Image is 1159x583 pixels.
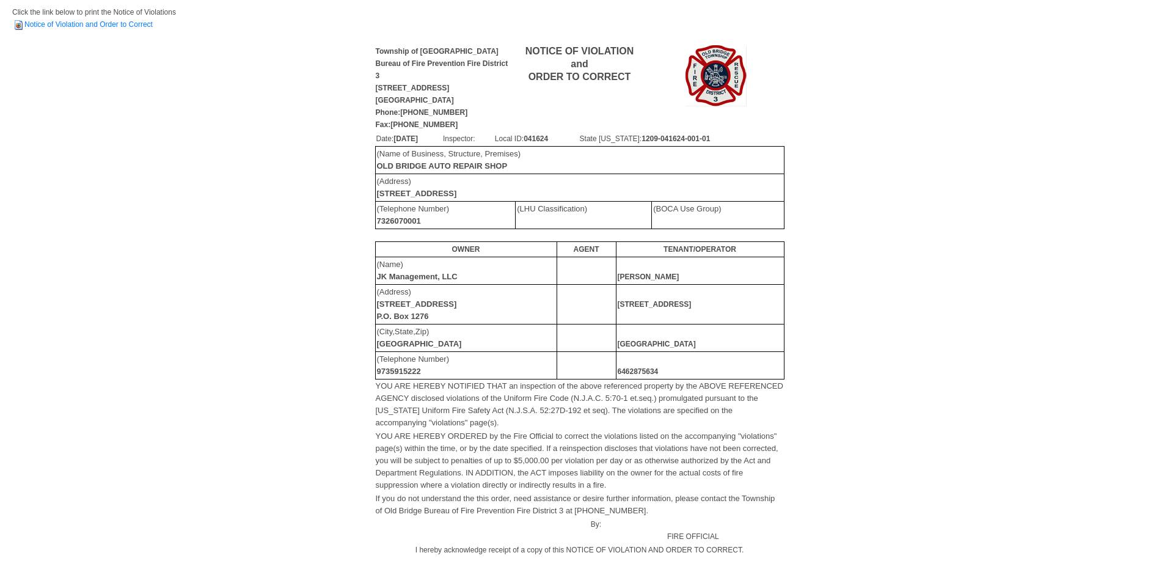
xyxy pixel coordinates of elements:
font: (City,State,Zip) [377,327,462,348]
b: Township of [GEOGRAPHIC_DATA] Bureau of Fire Prevention Fire District 3 [STREET_ADDRESS] [GEOGRAP... [376,47,508,129]
font: YOU ARE HEREBY NOTIFIED THAT an inspection of the above referenced property by the ABOVE REFERENC... [376,381,783,427]
td: I hereby acknowledge receipt of a copy of this NOTICE OF VIOLATION AND ORDER TO CORRECT. [375,543,784,557]
span: Click the link below to print the Notice of Violations [12,8,176,29]
b: [STREET_ADDRESS] [618,300,692,309]
b: AGENT [574,245,599,254]
font: (LHU Classification) [517,204,587,213]
td: By: [375,518,602,543]
font: (Name) [377,260,458,281]
b: OLD BRIDGE AUTO REPAIR SHOP [377,161,508,170]
font: YOU ARE HEREBY ORDERED by the Fire Official to correct the violations listed on the accompanying ... [376,431,778,490]
td: Inspector: [442,132,494,145]
td: FIRE OFFICIAL [602,518,784,543]
font: (BOCA Use Group) [653,204,721,213]
b: JK Management, LLC [377,272,458,281]
b: NOTICE OF VIOLATION and ORDER TO CORRECT [525,46,634,82]
b: [STREET_ADDRESS] [377,189,457,198]
b: 9735915222 [377,367,421,376]
b: OWNER [452,245,480,254]
td: Local ID: [494,132,579,145]
b: TENANT/OPERATOR [664,245,736,254]
font: (Address) [377,177,457,198]
td: Date: [376,132,442,145]
font: (Telephone Number) [377,204,450,226]
img: Image [686,45,747,106]
a: Notice of Violation and Order to Correct [12,20,153,29]
b: 041624 [524,134,548,143]
font: If you do not understand the this order, need assistance or desire further information, please co... [376,494,775,515]
img: HTML Document [12,19,24,31]
b: 7326070001 [377,216,421,226]
b: 6462875634 [618,367,659,376]
font: (Name of Business, Structure, Premises) [377,149,521,170]
b: [PERSON_NAME] [618,273,679,281]
b: [GEOGRAPHIC_DATA] [377,339,462,348]
b: [DATE] [393,134,418,143]
b: [GEOGRAPHIC_DATA] [618,340,696,348]
b: [STREET_ADDRESS] P.O. Box 1276 [377,299,457,321]
font: (Address) [377,287,457,321]
font: (Telephone Number) [377,354,450,376]
td: State [US_STATE]: [579,132,784,145]
b: 1209-041624-001-01 [642,134,710,143]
